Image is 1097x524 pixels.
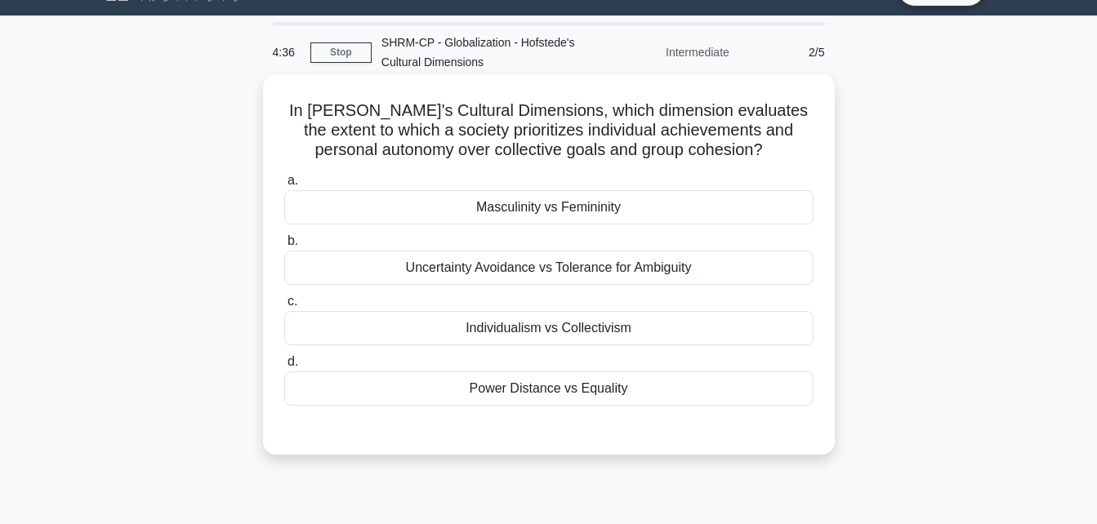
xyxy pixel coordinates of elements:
[284,190,814,224] div: Masculinity vs Femininity
[283,100,815,161] h5: In [PERSON_NAME]'s Cultural Dimensions, which dimension evaluates the extent to which a society p...
[288,233,298,247] span: b.
[596,36,739,69] div: Intermediate
[739,36,835,69] div: 2/5
[288,173,298,187] span: a.
[263,36,310,69] div: 4:36
[310,42,372,63] a: Stop
[284,251,814,285] div: Uncertainty Avoidance vs Tolerance for Ambiguity
[372,26,596,78] div: SHRM-CP - Globalization - Hofstede's Cultural Dimensions
[288,354,298,368] span: d.
[288,294,297,308] span: c.
[284,311,814,345] div: Individualism vs Collectivism
[284,371,814,406] div: Power Distance vs Equality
